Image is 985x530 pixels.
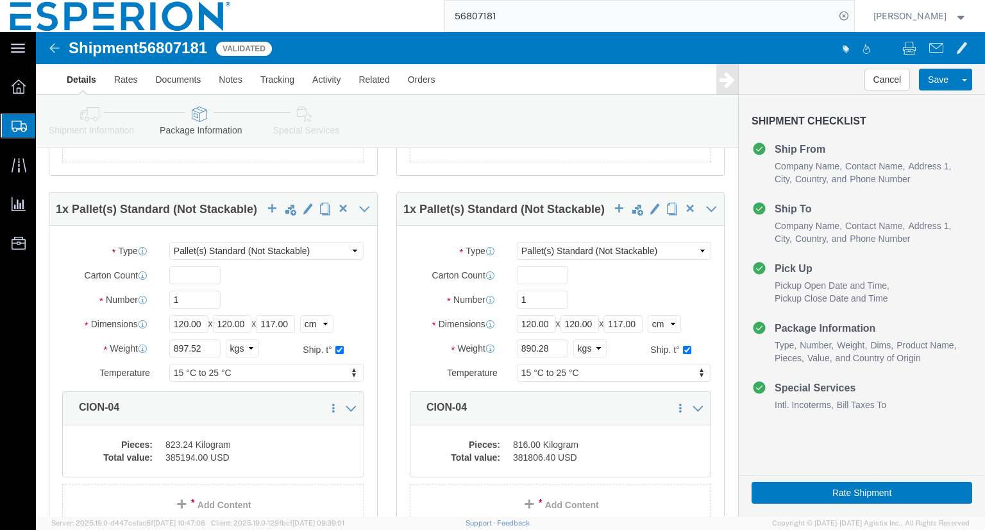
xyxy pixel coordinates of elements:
span: Client: 2025.19.0-129fbcf [211,519,344,527]
input: Search for shipment number, reference number [445,1,835,31]
a: Feedback [497,519,530,527]
span: Server: 2025.19.0-d447cefac8f [51,519,205,527]
span: Philippe Jayat [873,9,947,23]
button: [PERSON_NAME] [873,8,968,24]
span: Copyright © [DATE]-[DATE] Agistix Inc., All Rights Reserved [772,518,970,529]
a: Support [466,519,498,527]
iframe: FS Legacy Container [36,32,985,517]
span: [DATE] 09:39:01 [292,519,344,527]
span: [DATE] 10:47:06 [153,519,205,527]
